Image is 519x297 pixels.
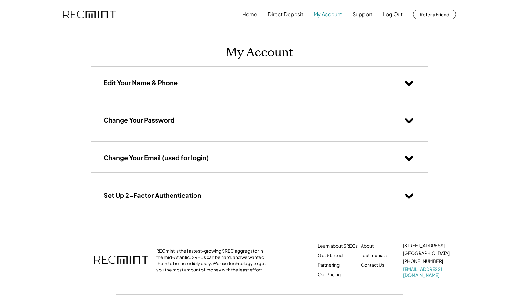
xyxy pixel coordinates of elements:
div: [GEOGRAPHIC_DATA] [403,250,450,256]
a: Contact Us [361,262,384,268]
img: recmint-logotype%403x.png [94,249,148,271]
a: Our Pricing [318,271,341,278]
button: Log Out [383,8,403,21]
h3: Set Up 2-Factor Authentication [104,191,201,199]
a: Learn about SRECs [318,243,358,249]
button: My Account [314,8,342,21]
div: RECmint is the fastest-growing SREC aggregator in the mid-Atlantic. SRECs can be hard, and we wan... [156,248,269,273]
button: Refer a Friend [413,10,456,19]
button: Support [353,8,372,21]
a: Get Started [318,252,343,259]
div: [PHONE_NUMBER] [403,258,443,264]
img: recmint-logotype%403x.png [63,11,116,19]
a: Partnering [318,262,340,268]
button: Home [242,8,257,21]
button: Direct Deposit [268,8,303,21]
h3: Edit Your Name & Phone [104,78,178,87]
h3: Change Your Email (used for login) [104,153,209,162]
a: [EMAIL_ADDRESS][DOMAIN_NAME] [403,266,451,278]
div: [STREET_ADDRESS] [403,242,445,249]
h1: My Account [225,45,294,60]
a: About [361,243,374,249]
h3: Change Your Password [104,116,174,124]
a: Testimonials [361,252,387,259]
